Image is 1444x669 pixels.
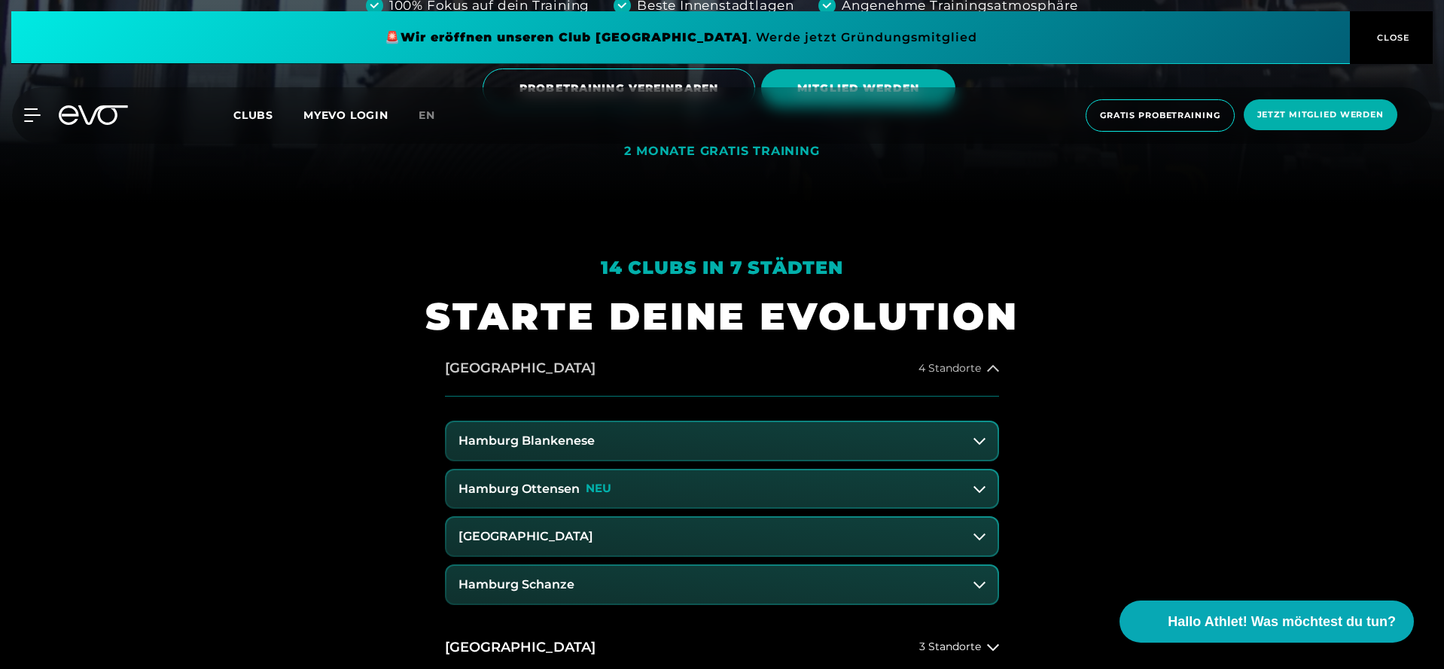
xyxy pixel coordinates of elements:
[586,482,611,495] p: NEU
[1350,11,1433,64] button: CLOSE
[1373,31,1410,44] span: CLOSE
[1239,99,1402,132] a: Jetzt Mitglied werden
[446,566,998,604] button: Hamburg Schanze
[425,292,1019,341] h1: STARTE DEINE EVOLUTION
[1120,601,1414,643] button: Hallo Athlet! Was möchtest du tun?
[1257,108,1384,121] span: Jetzt Mitglied werden
[445,638,596,657] h2: [GEOGRAPHIC_DATA]
[419,107,453,124] a: en
[233,108,303,122] a: Clubs
[1168,612,1396,632] span: Hallo Athlet! Was möchtest du tun?
[233,108,273,122] span: Clubs
[1081,99,1239,132] a: Gratis Probetraining
[1100,109,1220,122] span: Gratis Probetraining
[446,470,998,508] button: Hamburg OttensenNEU
[601,257,843,278] em: 14 Clubs in 7 Städten
[918,363,981,374] span: 4 Standorte
[303,108,388,122] a: MYEVO LOGIN
[445,341,999,397] button: [GEOGRAPHIC_DATA]4 Standorte
[445,359,596,378] h2: [GEOGRAPHIC_DATA]
[458,482,580,496] h3: Hamburg Ottensen
[446,518,998,555] button: [GEOGRAPHIC_DATA]
[458,578,574,591] h3: Hamburg Schanze
[458,530,593,543] h3: [GEOGRAPHIC_DATA]
[419,108,435,122] span: en
[458,434,595,448] h3: Hamburg Blankenese
[446,422,998,460] button: Hamburg Blankenese
[919,641,981,652] span: 3 Standorte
